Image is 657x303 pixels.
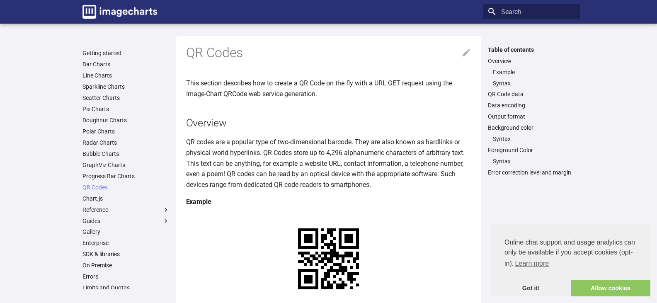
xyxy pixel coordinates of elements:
div: cookieconsent [491,224,650,296]
a: Radar Charts [82,139,170,146]
a: Background color [488,124,575,131]
label: Table of contents [483,46,580,53]
a: Data encoding [488,102,575,109]
a: Getting started [82,49,170,57]
a: Syntax [493,158,575,165]
a: Pie Charts [82,105,170,113]
a: Scatter Charts [82,94,170,102]
nav: Table of contents [483,46,580,177]
a: Enterprise [82,239,170,247]
nav: Background color [488,135,575,143]
a: Foreground Color [488,146,575,154]
a: allow cookies [571,280,650,297]
a: Bar Charts [82,61,170,68]
a: dismiss cookie message [491,280,571,297]
a: Example [493,68,575,76]
a: Polar Charts [82,128,170,135]
a: Chart.js [82,195,170,202]
a: learn more about cookies [514,257,550,270]
nav: Overview [488,68,575,87]
h1: QR Codes [186,44,471,62]
a: Progress Bar Charts [82,172,170,180]
a: Overview [488,57,575,65]
p: This section describes how to create a QR Code on the fly with a URL GET request using the Image-... [186,78,471,99]
a: Bubble Charts [82,150,170,158]
a: Gallery [82,228,170,235]
nav: Foreground Color [488,158,575,165]
a: SDK & libraries [82,250,170,258]
img: logo [82,5,157,19]
h2: Overview [186,116,471,130]
a: Limits and Quotas [82,284,170,291]
a: GraphViz Charts [82,161,170,169]
a: Errors [82,273,170,280]
input: Search [483,4,580,19]
a: Syntax [493,135,575,143]
a: QR Codes [82,184,170,191]
a: Line Charts [82,72,170,79]
a: Error correction level and margin [488,169,575,176]
label: Reference [82,206,170,213]
h4: Example [186,196,471,207]
a: Image-Charts documentation [79,2,160,22]
p: QR codes are a popular type of two-dimensional barcode. They are also known as hardlinks or physi... [186,137,471,190]
a: Syntax [493,80,575,87]
a: Doughnut Charts [82,116,170,124]
a: QR Code data [488,90,575,98]
a: On Premise [82,262,170,269]
a: Sparkline Charts [82,83,170,90]
label: Guides [82,217,170,225]
span: Online chat support and usage analytics can only be available if you accept cookies (opt-in). [504,238,637,270]
a: Output format [488,113,575,120]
